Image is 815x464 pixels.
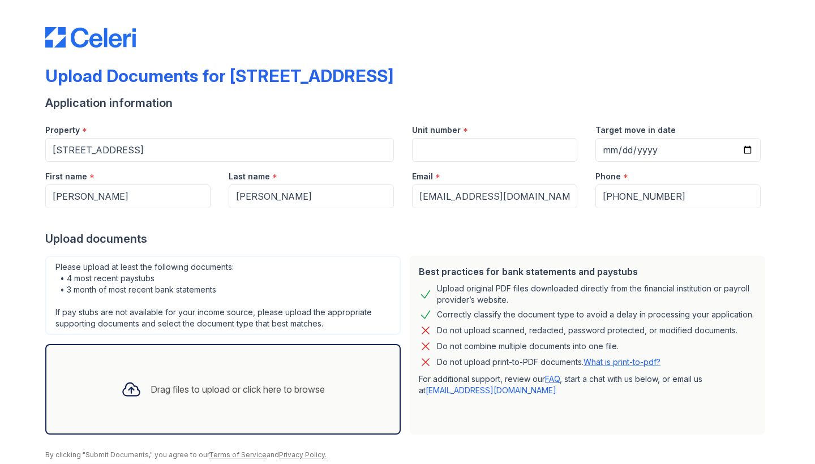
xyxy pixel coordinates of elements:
a: FAQ [545,374,560,384]
div: Upload Documents for [STREET_ADDRESS] [45,66,393,86]
div: Best practices for bank statements and paystubs [419,265,756,278]
a: What is print-to-pdf? [584,357,660,367]
a: Privacy Policy. [279,450,327,459]
img: CE_Logo_Blue-a8612792a0a2168367f1c8372b55b34899dd931a85d93a1a3d3e32e68fde9ad4.png [45,27,136,48]
div: Do not upload scanned, redacted, password protected, or modified documents. [437,324,737,337]
div: Correctly classify the document type to avoid a delay in processing your application. [437,308,754,321]
div: Application information [45,95,770,111]
div: Do not combine multiple documents into one file. [437,340,619,353]
div: Drag files to upload or click here to browse [151,383,325,396]
label: Target move in date [595,124,676,136]
p: Do not upload print-to-PDF documents. [437,356,660,368]
div: Please upload at least the following documents: • 4 most recent paystubs • 3 month of most recent... [45,256,401,335]
a: Terms of Service [209,450,267,459]
label: Last name [229,171,270,182]
a: [EMAIL_ADDRESS][DOMAIN_NAME] [426,385,556,395]
div: By clicking "Submit Documents," you agree to our and [45,450,770,459]
div: Upload original PDF files downloaded directly from the financial institution or payroll provider’... [437,283,756,306]
label: Email [412,171,433,182]
label: First name [45,171,87,182]
label: Property [45,124,80,136]
label: Unit number [412,124,461,136]
p: For additional support, review our , start a chat with us below, or email us at [419,373,756,396]
div: Upload documents [45,231,770,247]
label: Phone [595,171,621,182]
